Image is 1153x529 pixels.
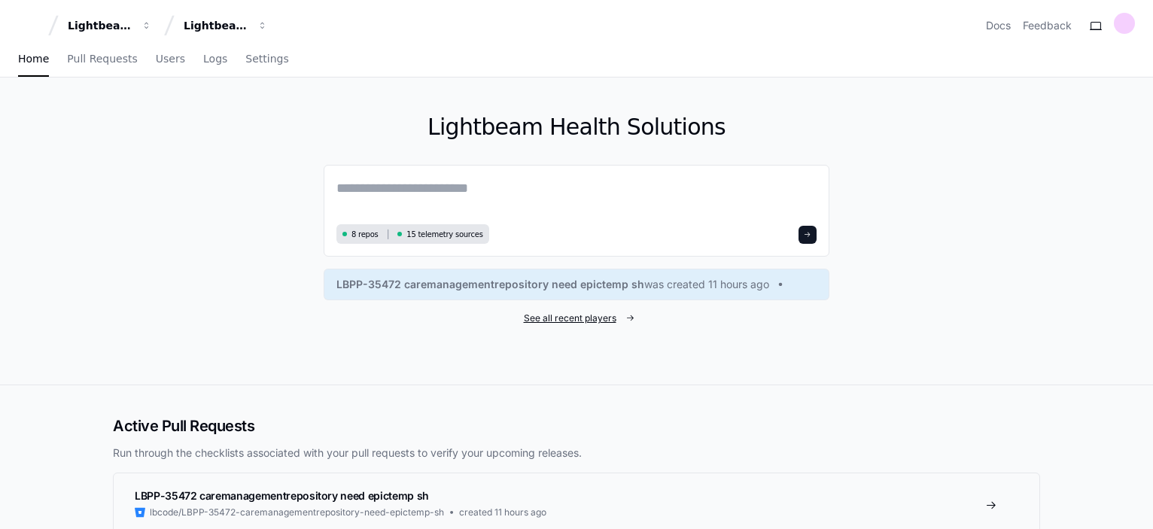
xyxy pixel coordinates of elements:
span: LBPP-35472 caremanagementrepository need epictemp sh [135,489,429,502]
button: Feedback [1023,18,1072,33]
span: Logs [203,54,227,63]
span: 15 telemetry sources [406,229,482,240]
a: Docs [986,18,1011,33]
span: lbcode/LBPP-35472-caremanagementrepository-need-epictemp-sh [150,506,444,518]
p: Run through the checklists associated with your pull requests to verify your upcoming releases. [113,445,1040,461]
div: Lightbeam Health [68,18,132,33]
span: LBPP-35472 caremanagementrepository need epictemp sh [336,277,644,292]
a: LBPP-35472 caremanagementrepository need epictemp shwas created 11 hours ago [336,277,817,292]
span: created 11 hours ago [459,506,546,518]
span: Pull Requests [67,54,137,63]
div: Lightbeam Health Solutions [184,18,248,33]
h2: Active Pull Requests [113,415,1040,436]
span: Home [18,54,49,63]
span: See all recent players [524,312,616,324]
button: Lightbeam Health [62,12,158,39]
a: Logs [203,42,227,77]
span: was created 11 hours ago [644,277,769,292]
h1: Lightbeam Health Solutions [324,114,829,141]
a: See all recent players [324,312,829,324]
button: Lightbeam Health Solutions [178,12,274,39]
span: 8 repos [351,229,379,240]
span: Settings [245,54,288,63]
a: Users [156,42,185,77]
a: Home [18,42,49,77]
a: Pull Requests [67,42,137,77]
a: Settings [245,42,288,77]
span: Users [156,54,185,63]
